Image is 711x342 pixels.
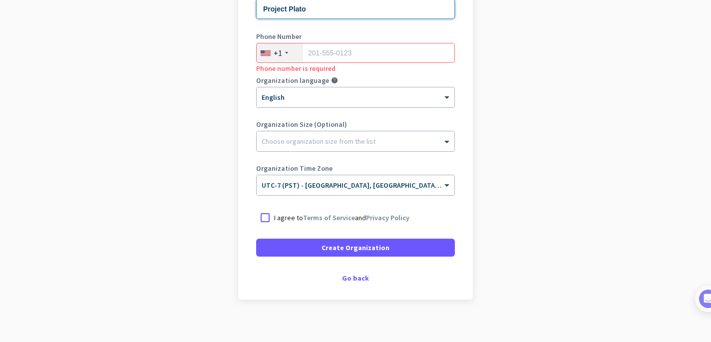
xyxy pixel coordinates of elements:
[322,243,389,253] span: Create Organization
[256,33,455,40] label: Phone Number
[256,64,336,73] span: Phone number is required
[366,213,409,222] a: Privacy Policy
[256,165,455,172] label: Organization Time Zone
[303,213,355,222] a: Terms of Service
[256,121,455,128] label: Organization Size (Optional)
[256,275,455,282] div: Go back
[274,48,282,58] div: +1
[256,239,455,257] button: Create Organization
[274,213,409,223] p: I agree to and
[331,77,338,84] i: help
[256,77,329,84] label: Organization language
[256,43,455,63] input: 201-555-0123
